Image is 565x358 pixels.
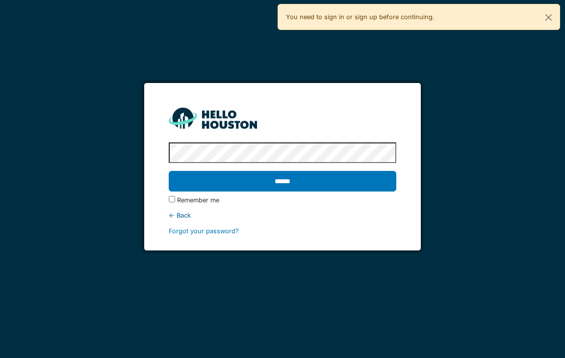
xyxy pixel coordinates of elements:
a: Forgot your password? [169,227,239,235]
div: You need to sign in or sign up before continuing. [278,4,560,30]
label: Remember me [177,195,219,205]
button: Close [538,4,560,30]
div: ← Back [169,211,396,220]
img: HH_line-BYnF2_Hg.png [169,108,257,129]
